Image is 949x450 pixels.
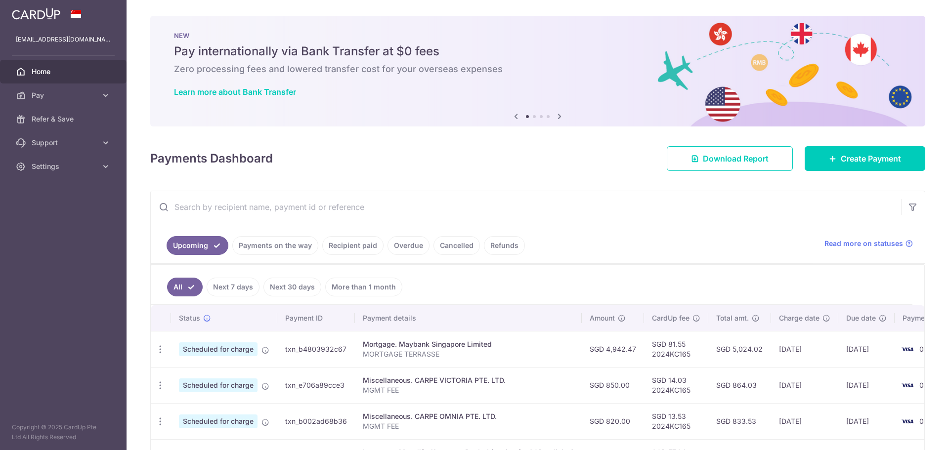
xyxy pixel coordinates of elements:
td: [DATE] [838,367,895,403]
a: More than 1 month [325,278,402,296]
td: SGD 81.55 2024KC165 [644,331,708,367]
span: 0298 [919,417,937,425]
span: Total amt. [716,313,749,323]
div: Miscellaneous. CARPE VICTORIA PTE. LTD. [363,375,574,385]
a: Payments on the way [232,236,318,255]
td: SGD 13.53 2024KC165 [644,403,708,439]
span: Scheduled for charge [179,414,258,428]
span: Create Payment [841,153,901,164]
h6: Zero processing fees and lowered transfer cost for your overseas expenses [174,63,902,75]
span: Status [179,313,200,323]
img: Bank Card [898,343,917,355]
td: SGD 5,024.02 [708,331,771,367]
a: Create Payment [805,146,925,171]
td: [DATE] [838,403,895,439]
span: Amount [590,313,615,323]
p: MORTGAGE TERRASSE [363,349,574,359]
a: Read more on statuses [824,239,913,248]
img: CardUp [12,8,60,20]
a: Next 7 days [207,278,259,296]
span: Scheduled for charge [179,378,258,392]
img: Bank Card [898,379,917,391]
td: txn_e706a89cce3 [277,367,355,403]
th: Payment ID [277,305,355,331]
td: txn_b002ad68b36 [277,403,355,439]
img: Bank transfer banner [150,16,925,126]
td: SGD 820.00 [582,403,644,439]
td: [DATE] [771,403,838,439]
div: Miscellaneous. CARPE OMNIA PTE. LTD. [363,411,574,421]
td: SGD 833.53 [708,403,771,439]
th: Payment details [355,305,582,331]
a: All [167,278,203,296]
td: txn_b4803932c67 [277,331,355,367]
p: MGMT FEE [363,385,574,395]
h5: Pay internationally via Bank Transfer at $0 fees [174,43,902,59]
td: [DATE] [771,331,838,367]
span: Home [32,67,97,77]
a: Upcoming [167,236,228,255]
span: Settings [32,162,97,171]
a: Cancelled [433,236,480,255]
td: SGD 14.03 2024KC165 [644,367,708,403]
a: Learn more about Bank Transfer [174,87,296,97]
a: Refunds [484,236,525,255]
span: Due date [846,313,876,323]
a: Next 30 days [263,278,321,296]
td: SGD 864.03 [708,367,771,403]
span: Download Report [703,153,769,164]
img: Bank Card [898,415,917,427]
span: 0298 [919,345,937,353]
td: [DATE] [771,367,838,403]
span: Read more on statuses [824,239,903,248]
div: Mortgage. Maybank Singapore Limited [363,339,574,349]
span: 0298 [919,381,937,389]
h4: Payments Dashboard [150,150,273,167]
td: SGD 850.00 [582,367,644,403]
td: [DATE] [838,331,895,367]
a: Recipient paid [322,236,384,255]
p: [EMAIL_ADDRESS][DOMAIN_NAME] [16,35,111,44]
span: Scheduled for charge [179,342,258,356]
span: Pay [32,90,97,100]
span: Charge date [779,313,820,323]
span: CardUp fee [652,313,690,323]
a: Download Report [667,146,793,171]
span: Support [32,138,97,148]
span: Refer & Save [32,114,97,124]
p: NEW [174,32,902,40]
a: Overdue [388,236,430,255]
p: MGMT FEE [363,421,574,431]
td: SGD 4,942.47 [582,331,644,367]
input: Search by recipient name, payment id or reference [151,191,901,223]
